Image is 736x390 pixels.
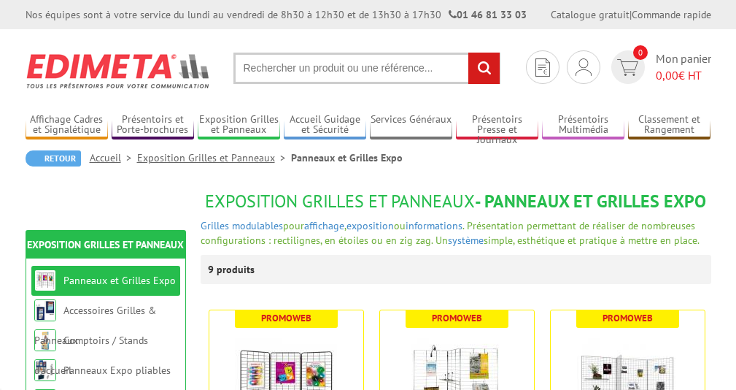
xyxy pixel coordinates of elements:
a: Panneaux Expo pliables [63,364,171,377]
img: devis rapide [535,58,550,77]
div: | [551,7,711,22]
a: devis rapide 0 Mon panier 0,00€ HT [608,50,711,84]
img: devis rapide [576,58,592,76]
a: Comptoirs / Stands d'accueil [34,334,148,377]
span: € HT [656,67,711,84]
a: Retour [26,150,81,167]
strong: 01 46 81 33 03 [449,8,527,21]
a: modulables [232,219,283,232]
span: 0 [633,45,648,60]
b: Promoweb [261,312,311,324]
b: Promoweb [432,312,482,324]
img: Edimeta [26,44,212,98]
a: Services Généraux [370,113,452,137]
a: Affichage Cadres et Signalétique [26,113,108,137]
a: exposition [346,219,394,232]
img: Panneaux et Grilles Expo [34,269,56,291]
a: Commande rapide [632,8,711,21]
a: Accessoires Grilles & Panneaux [34,304,156,347]
a: Exposition Grilles et Panneaux [198,113,280,137]
p: 9 produits [208,255,263,284]
a: Présentoirs Multimédia [542,113,624,137]
a: Classement et Rangement [628,113,710,137]
img: Accessoires Grilles & Panneaux [34,299,56,321]
span: Exposition Grilles et Panneaux [205,190,475,213]
a: Présentoirs Presse et Journaux [456,113,538,137]
input: Rechercher un produit ou une référence... [233,53,500,84]
li: Panneaux et Grilles Expo [291,150,403,165]
a: Accueil Guidage et Sécurité [284,113,366,137]
img: devis rapide [617,59,638,76]
a: Exposition Grilles et Panneaux [27,238,184,251]
a: Accueil [90,151,137,164]
a: Exposition Grilles et Panneaux [137,151,291,164]
b: Promoweb [603,312,653,324]
span: Mon panier [656,50,711,84]
a: Catalogue gratuit [551,8,630,21]
a: système [448,234,484,247]
a: Présentoirs et Porte-brochures [112,113,194,137]
a: Panneaux et Grilles Expo [63,274,176,287]
span: 0,00 [656,68,678,83]
a: informations [406,219,462,232]
a: affichage [304,219,344,232]
a: Grilles [201,219,229,232]
input: rechercher [468,53,500,84]
div: Nos équipes sont à votre service du lundi au vendredi de 8h30 à 12h30 et de 13h30 à 17h30 [26,7,527,22]
h1: - Panneaux et Grilles Expo [201,192,711,211]
span: pour , ou . Présentation permettant de réaliser de nombreuses configurations : rectilignes, en ét... [201,219,700,247]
